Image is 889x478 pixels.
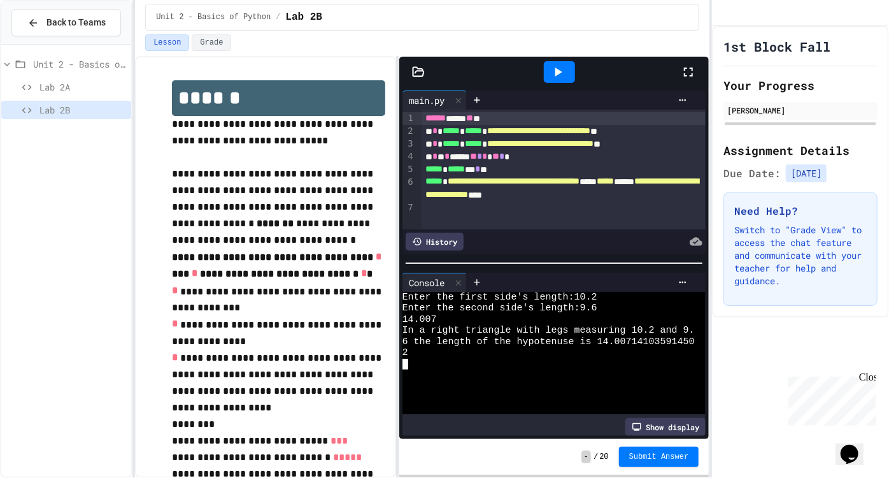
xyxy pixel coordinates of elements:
[723,38,830,55] h1: 1st Block Fall
[786,164,827,182] span: [DATE]
[402,94,451,107] div: main.py
[723,141,878,159] h2: Assignment Details
[39,103,126,117] span: Lab 2B
[594,452,598,462] span: /
[156,12,271,22] span: Unit 2 - Basics of Python
[402,292,597,303] span: Enter the first side's length:10.2
[46,16,106,29] span: Back to Teams
[402,303,597,314] span: Enter the second side's length:9.6
[402,273,467,292] div: Console
[629,452,689,462] span: Submit Answer
[402,150,415,163] div: 4
[723,76,878,94] h2: Your Progress
[145,34,189,51] button: Lesson
[276,12,280,22] span: /
[402,347,408,358] span: 2
[783,372,876,426] iframe: chat widget
[402,112,415,125] div: 1
[406,233,464,250] div: History
[727,105,874,116] div: [PERSON_NAME]
[836,427,876,465] iframe: chat widget
[625,418,706,436] div: Show display
[11,9,121,36] button: Back to Teams
[402,125,415,138] div: 2
[402,163,415,176] div: 5
[402,176,415,201] div: 6
[734,224,867,287] p: Switch to "Grade View" to access the chat feature and communicate with your teacher for help and ...
[39,80,126,94] span: Lab 2A
[192,34,231,51] button: Grade
[402,138,415,150] div: 3
[402,314,437,325] span: 14.007
[402,337,695,347] span: 6 the length of the hypotenuse is 14.00714103591450
[402,91,467,110] div: main.py
[402,201,415,214] div: 7
[285,10,322,25] span: Lab 2B
[723,166,781,181] span: Due Date:
[734,203,867,219] h3: Need Help?
[581,451,591,463] span: -
[599,452,608,462] span: 20
[619,447,699,467] button: Submit Answer
[33,57,126,71] span: Unit 2 - Basics of Python
[402,276,451,289] div: Console
[402,325,695,336] span: In a right triangle with legs measuring 10.2 and 9.
[5,5,88,81] div: Chat with us now!Close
